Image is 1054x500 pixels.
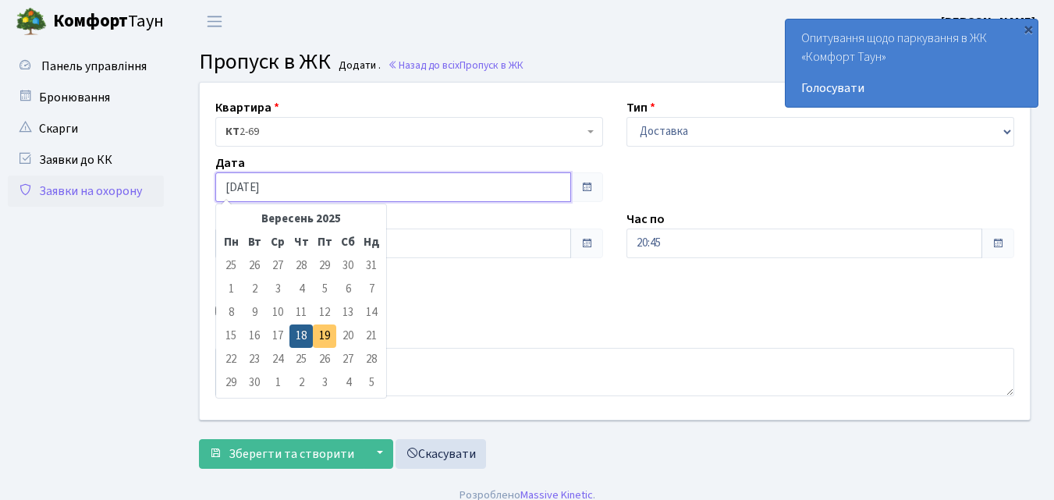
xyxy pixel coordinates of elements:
[219,371,243,395] td: 29
[266,324,289,348] td: 17
[360,231,383,254] th: Нд
[336,254,360,278] td: 30
[289,324,313,348] td: 18
[313,231,336,254] th: Пт
[289,301,313,324] td: 11
[460,58,523,73] span: Пропуск в ЖК
[215,117,603,147] span: <b>КТ</b>&nbsp;&nbsp;&nbsp;&nbsp;2-69
[225,124,584,140] span: <b>КТ</b>&nbsp;&nbsp;&nbsp;&nbsp;2-69
[360,348,383,371] td: 28
[360,301,383,324] td: 14
[266,371,289,395] td: 1
[360,254,383,278] td: 31
[360,324,383,348] td: 21
[199,46,331,77] span: Пропуск в ЖК
[243,254,266,278] td: 26
[243,231,266,254] th: Вт
[1020,21,1036,37] div: ×
[801,79,1022,98] a: Голосувати
[266,278,289,301] td: 3
[8,176,164,207] a: Заявки на охорону
[335,59,381,73] small: Додати .
[289,278,313,301] td: 4
[336,231,360,254] th: Сб
[243,301,266,324] td: 9
[336,348,360,371] td: 27
[336,301,360,324] td: 13
[941,13,1035,30] b: [PERSON_NAME]
[289,231,313,254] th: Чт
[266,254,289,278] td: 27
[396,439,486,469] a: Скасувати
[195,9,234,34] button: Переключити навігацію
[388,58,523,73] a: Назад до всіхПропуск в ЖК
[626,210,665,229] label: Час по
[219,324,243,348] td: 15
[8,113,164,144] a: Скарги
[219,348,243,371] td: 22
[243,207,360,231] th: Вересень 2025
[266,348,289,371] td: 24
[313,324,336,348] td: 19
[225,124,240,140] b: КТ
[313,301,336,324] td: 12
[336,324,360,348] td: 20
[313,254,336,278] td: 29
[289,254,313,278] td: 28
[243,278,266,301] td: 2
[8,144,164,176] a: Заявки до КК
[336,371,360,395] td: 4
[360,371,383,395] td: 5
[266,301,289,324] td: 10
[243,324,266,348] td: 16
[53,9,164,35] span: Таун
[360,278,383,301] td: 7
[219,278,243,301] td: 1
[8,82,164,113] a: Бронювання
[16,6,47,37] img: logo.png
[219,254,243,278] td: 25
[313,348,336,371] td: 26
[626,98,655,117] label: Тип
[941,12,1035,31] a: [PERSON_NAME]
[289,371,313,395] td: 2
[266,231,289,254] th: Ср
[219,231,243,254] th: Пн
[243,371,266,395] td: 30
[289,348,313,371] td: 25
[243,348,266,371] td: 23
[199,439,364,469] button: Зберегти та створити
[313,371,336,395] td: 3
[215,154,245,172] label: Дата
[313,278,336,301] td: 5
[53,9,128,34] b: Комфорт
[786,20,1038,107] div: Опитування щодо паркування в ЖК «Комфорт Таун»
[229,445,354,463] span: Зберегти та створити
[8,51,164,82] a: Панель управління
[219,301,243,324] td: 8
[215,98,279,117] label: Квартира
[41,58,147,75] span: Панель управління
[336,278,360,301] td: 6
